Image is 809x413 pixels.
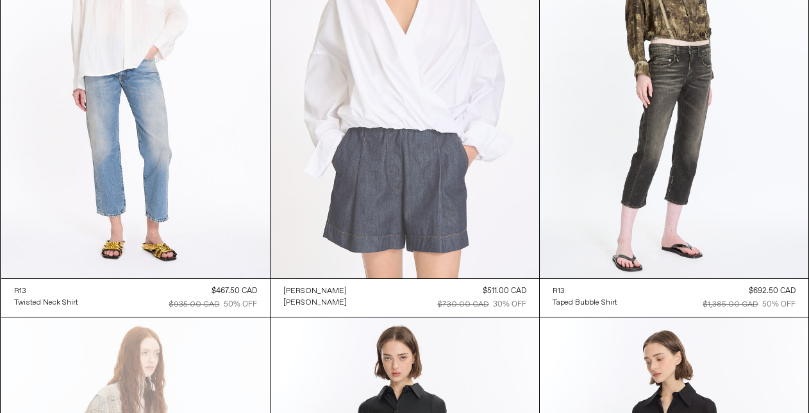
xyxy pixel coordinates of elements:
div: 50% OFF [762,299,796,310]
a: [PERSON_NAME] [283,285,347,297]
div: R13 [553,286,565,297]
a: R13 [14,285,78,297]
a: [PERSON_NAME] [283,297,347,308]
div: $511.00 CAD [483,285,526,297]
div: $692.50 CAD [749,285,796,297]
div: 30% OFF [493,299,526,310]
div: 50% OFF [224,299,257,310]
a: Twisted Neck Shirt [14,297,78,308]
div: $467.50 CAD [212,285,257,297]
div: $730.00 CAD [438,299,489,310]
a: Taped Bubble Shirt [553,297,617,308]
div: $935.00 CAD [169,299,220,310]
div: R13 [14,286,26,297]
div: Taped Bubble Shirt [553,298,617,308]
div: Twisted Neck Shirt [14,298,78,308]
a: R13 [553,285,617,297]
div: [PERSON_NAME] [283,286,347,297]
div: [PERSON_NAME] [283,298,347,308]
div: $1,385.00 CAD [703,299,758,310]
